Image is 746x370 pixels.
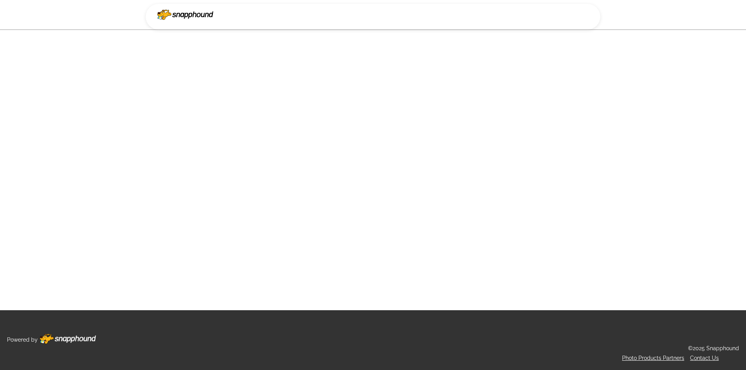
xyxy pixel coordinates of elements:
img: Snapphound Logo [157,10,213,20]
a: Contact Us [690,355,719,361]
a: Photo Products Partners [622,355,684,361]
img: Footer [40,334,96,344]
p: ©2025 Snapphound [688,344,739,353]
p: Powered by [7,335,38,345]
